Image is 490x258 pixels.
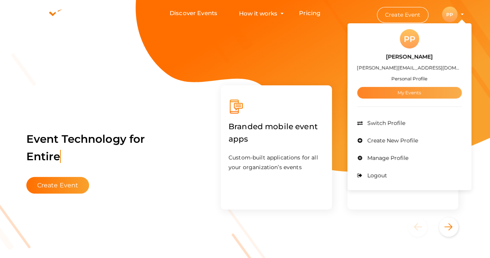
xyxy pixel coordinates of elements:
span: Entire [26,150,61,163]
span: Manage Profile [365,154,408,161]
button: PP [440,6,460,23]
label: Branded mobile event apps [229,114,324,151]
label: [PERSON_NAME][EMAIL_ADDRESS][DOMAIN_NAME] [357,63,462,72]
button: Previous [408,217,437,237]
button: Create Event [26,177,89,194]
span: Create New Profile [365,137,418,144]
div: PP [400,29,419,48]
small: Personal Profile [391,76,427,81]
label: Event Technology for [26,121,145,175]
label: [PERSON_NAME] [386,52,433,61]
span: Logout [365,172,387,179]
p: Custom-built applications for all your organization’s events [229,153,324,172]
a: Discover Events [170,6,217,21]
a: Branded mobile event apps [229,136,324,143]
span: Switch Profile [365,119,405,126]
a: My Events [357,87,462,99]
button: Create Event [377,7,429,23]
a: Pricing [299,6,320,21]
div: PP [442,7,457,22]
button: How it works [237,6,280,21]
button: Next [439,217,458,237]
profile-pic: PP [442,12,457,17]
